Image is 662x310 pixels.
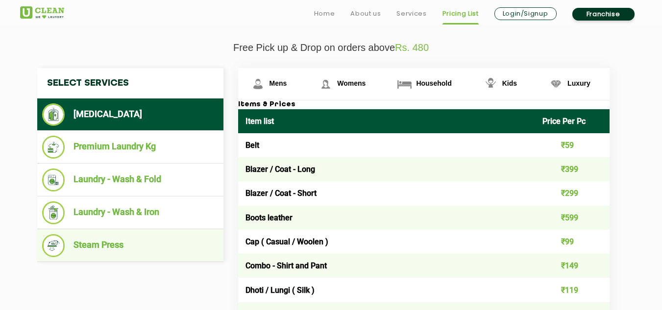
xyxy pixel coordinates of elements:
a: Services [396,8,426,20]
span: Household [416,79,451,87]
p: Free Pick up & Drop on orders above [20,42,642,53]
span: Luxury [567,79,590,87]
td: ₹149 [535,254,610,278]
td: Cap ( Casual / Woolen ) [238,230,536,254]
span: Mens [270,79,287,87]
img: Steam Press [42,234,65,257]
span: Kids [502,79,517,87]
td: ₹599 [535,206,610,230]
td: Blazer / Coat - Short [238,181,536,205]
td: Dhoti / Lungi ( Silk ) [238,278,536,302]
a: About us [350,8,381,20]
td: ₹299 [535,181,610,205]
img: UClean Laundry and Dry Cleaning [20,6,64,19]
img: Kids [482,75,499,93]
h4: Select Services [37,68,223,98]
img: Womens [317,75,334,93]
td: Blazer / Coat - Long [238,157,536,181]
li: [MEDICAL_DATA] [42,103,219,126]
a: Home [314,8,335,20]
li: Laundry - Wash & Fold [42,168,219,191]
h3: Items & Prices [238,100,610,109]
li: Laundry - Wash & Iron [42,201,219,224]
img: Household [396,75,413,93]
img: Laundry - Wash & Iron [42,201,65,224]
img: Luxury [547,75,564,93]
td: Belt [238,133,536,157]
td: ₹99 [535,230,610,254]
img: Mens [249,75,267,93]
th: Price Per Pc [535,109,610,133]
td: Boots leather [238,206,536,230]
a: Login/Signup [494,7,557,20]
img: Dry Cleaning [42,103,65,126]
span: Womens [337,79,366,87]
a: Franchise [572,8,635,21]
th: Item list [238,109,536,133]
li: Steam Press [42,234,219,257]
img: Premium Laundry Kg [42,136,65,159]
span: Rs. 480 [395,42,429,53]
td: ₹399 [535,157,610,181]
li: Premium Laundry Kg [42,136,219,159]
td: Combo - Shirt and Pant [238,254,536,278]
td: ₹119 [535,278,610,302]
td: ₹59 [535,133,610,157]
img: Laundry - Wash & Fold [42,168,65,191]
a: Pricing List [442,8,479,20]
